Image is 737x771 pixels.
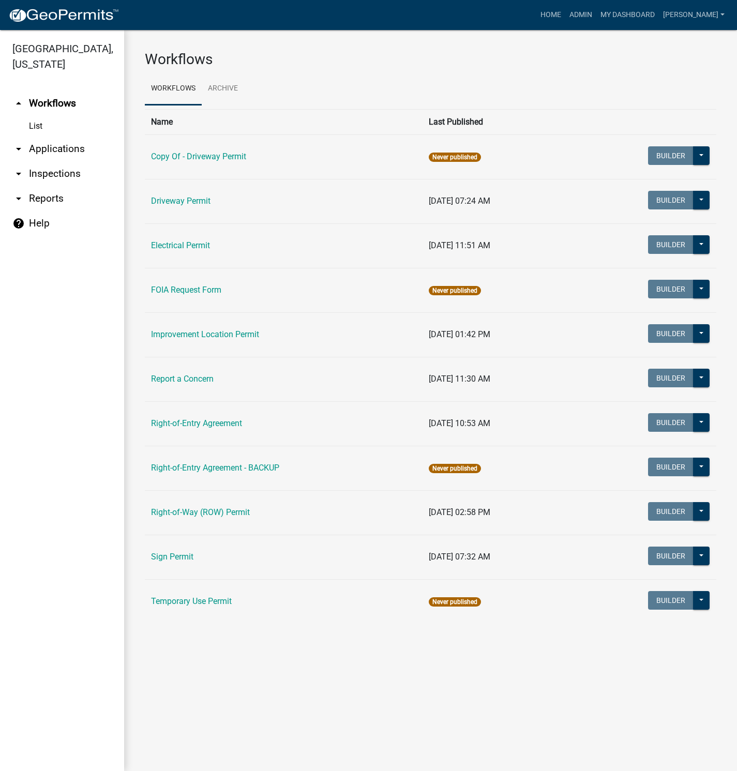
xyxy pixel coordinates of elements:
th: Name [145,109,423,134]
span: [DATE] 07:32 AM [429,552,490,562]
a: Driveway Permit [151,196,210,206]
button: Builder [648,146,694,165]
th: Last Published [423,109,568,134]
span: Never published [429,464,481,473]
a: Right-of-Entry Agreement [151,418,242,428]
button: Builder [648,547,694,565]
button: Builder [648,191,694,209]
a: Improvement Location Permit [151,329,259,339]
button: Builder [648,324,694,343]
button: Builder [648,502,694,521]
span: [DATE] 07:24 AM [429,196,490,206]
span: [DATE] 11:51 AM [429,240,490,250]
button: Builder [648,413,694,432]
a: Report a Concern [151,374,214,384]
a: Sign Permit [151,552,193,562]
a: FOIA Request Form [151,285,221,295]
a: [PERSON_NAME] [659,5,729,25]
a: My Dashboard [596,5,659,25]
a: Home [536,5,565,25]
span: Never published [429,153,481,162]
a: Copy Of - Driveway Permit [151,152,246,161]
span: [DATE] 11:30 AM [429,374,490,384]
span: [DATE] 01:42 PM [429,329,490,339]
a: Temporary Use Permit [151,596,232,606]
h3: Workflows [145,51,716,68]
span: [DATE] 02:58 PM [429,507,490,517]
a: Right-of-Way (ROW) Permit [151,507,250,517]
button: Builder [648,235,694,254]
span: [DATE] 10:53 AM [429,418,490,428]
button: Builder [648,458,694,476]
a: Workflows [145,72,202,105]
button: Builder [648,369,694,387]
button: Builder [648,280,694,298]
a: Electrical Permit [151,240,210,250]
span: Never published [429,597,481,607]
button: Builder [648,591,694,610]
i: arrow_drop_down [12,168,25,180]
span: Never published [429,286,481,295]
i: help [12,217,25,230]
i: arrow_drop_up [12,97,25,110]
a: Admin [565,5,596,25]
a: Right-of-Entry Agreement - BACKUP [151,463,279,473]
i: arrow_drop_down [12,192,25,205]
a: Archive [202,72,244,105]
i: arrow_drop_down [12,143,25,155]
